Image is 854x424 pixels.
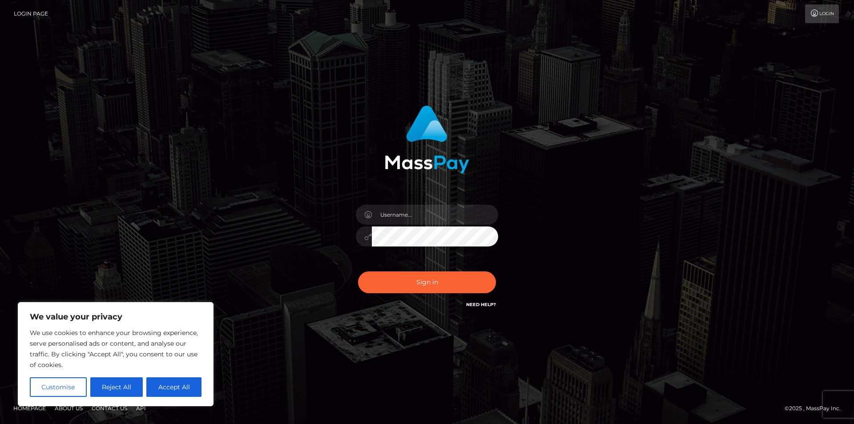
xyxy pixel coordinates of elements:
[30,377,87,397] button: Customise
[133,401,149,415] a: API
[358,271,496,293] button: Sign in
[30,311,201,322] p: We value your privacy
[90,377,143,397] button: Reject All
[385,105,469,174] img: MassPay Login
[785,404,847,413] div: © 2025 , MassPay Inc.
[14,4,48,23] a: Login Page
[18,302,213,406] div: We value your privacy
[805,4,839,23] a: Login
[466,302,496,307] a: Need Help?
[10,401,49,415] a: Homepage
[51,401,86,415] a: About Us
[146,377,201,397] button: Accept All
[30,327,201,370] p: We use cookies to enhance your browsing experience, serve personalised ads or content, and analys...
[88,401,131,415] a: Contact Us
[372,205,498,225] input: Username...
